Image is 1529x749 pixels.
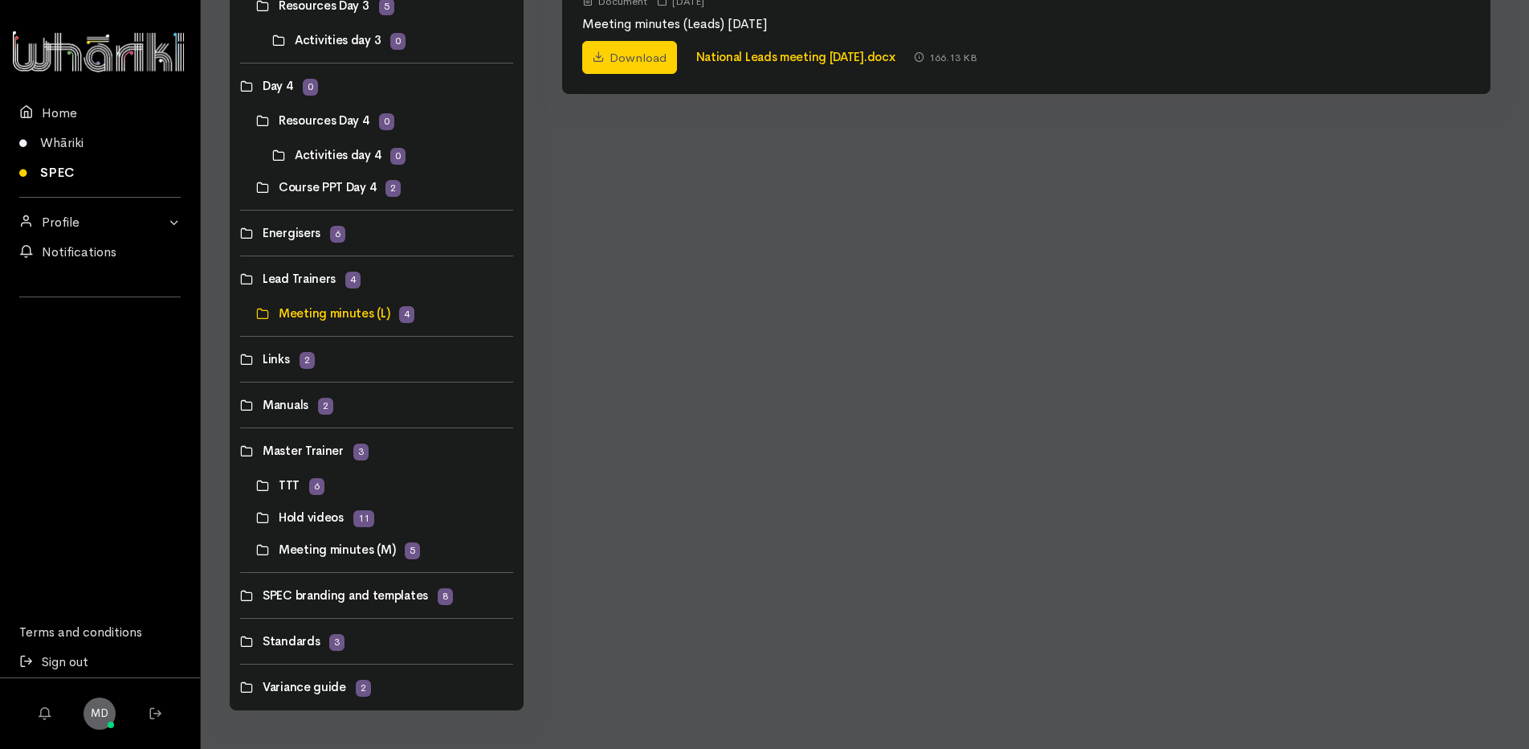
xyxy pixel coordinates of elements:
[582,14,1458,34] p: Meeting minutes (Leads) [DATE]
[19,307,181,346] div: Follow us on LinkedIn
[84,698,116,730] a: MD
[914,49,977,66] div: 166.13 KB
[68,307,133,326] iframe: LinkedIn Embedded Content
[582,41,677,75] a: Download
[696,49,895,64] a: National Leads meeting [DATE].docx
